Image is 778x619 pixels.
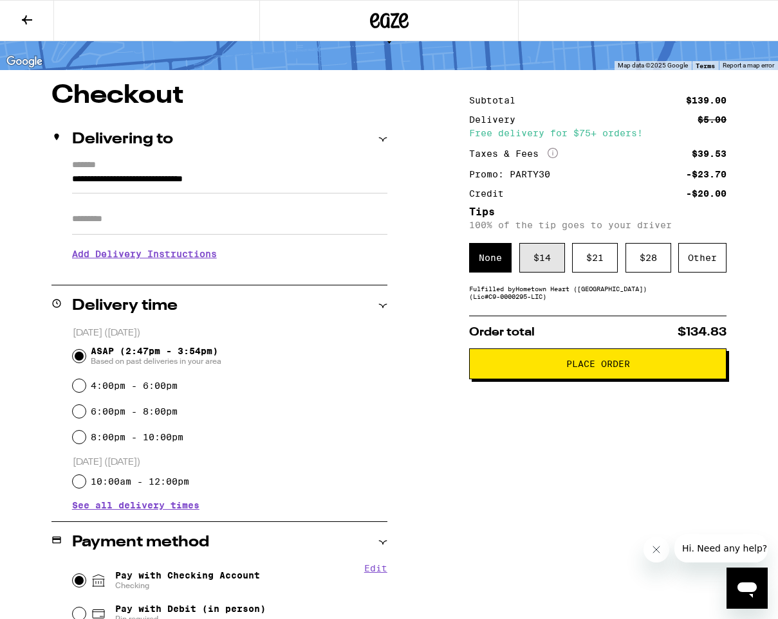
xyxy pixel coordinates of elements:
[566,359,630,368] span: Place Order
[469,129,727,138] div: Free delivery for $75+ orders!
[3,53,46,70] a: Open this area in Google Maps (opens a new window)
[686,170,727,179] div: -$23.70
[686,96,727,105] div: $139.00
[469,220,727,230] p: 100% of the tip goes to your driver
[469,115,524,124] div: Delivery
[686,189,727,198] div: -$20.00
[469,207,727,217] h5: Tips
[698,115,727,124] div: $5.00
[469,243,512,273] div: None
[72,239,387,269] h3: Add Delivery Instructions
[727,568,768,609] iframe: Button to launch messaging window
[469,170,559,179] div: Promo: PARTY30
[469,189,513,198] div: Credit
[625,243,671,273] div: $ 28
[674,534,768,562] iframe: Message from company
[364,563,387,573] button: Edit
[91,346,221,366] span: ASAP (2:47pm - 3:54pm)
[91,476,189,487] label: 10:00am - 12:00pm
[91,356,221,366] span: Based on past deliveries in your area
[115,570,260,591] span: Pay with Checking Account
[72,535,209,550] h2: Payment method
[115,604,266,614] span: Pay with Debit (in person)
[469,348,727,379] button: Place Order
[469,327,535,338] span: Order total
[73,327,387,339] p: [DATE] ([DATE])
[72,298,178,314] h2: Delivery time
[696,62,715,69] a: Terms
[469,96,524,105] div: Subtotal
[91,381,178,391] label: 4:00pm - 6:00pm
[73,456,387,469] p: [DATE] ([DATE])
[72,132,173,147] h2: Delivering to
[644,537,669,562] iframe: Close message
[51,83,387,109] h1: Checkout
[678,327,727,338] span: $134.83
[618,62,688,69] span: Map data ©2025 Google
[469,285,727,300] div: Fulfilled by Hometown Heart ([GEOGRAPHIC_DATA]) (Lic# C9-0000295-LIC )
[692,149,727,158] div: $39.53
[572,243,618,273] div: $ 21
[72,269,387,279] p: We'll contact you at [PHONE_NUMBER] when we arrive
[72,501,199,510] button: See all delivery times
[723,62,774,69] a: Report a map error
[469,148,558,159] div: Taxes & Fees
[115,580,260,591] span: Checking
[3,53,46,70] img: Google
[91,432,183,442] label: 8:00pm - 10:00pm
[519,243,565,273] div: $ 14
[678,243,727,273] div: Other
[91,406,178,417] label: 6:00pm - 8:00pm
